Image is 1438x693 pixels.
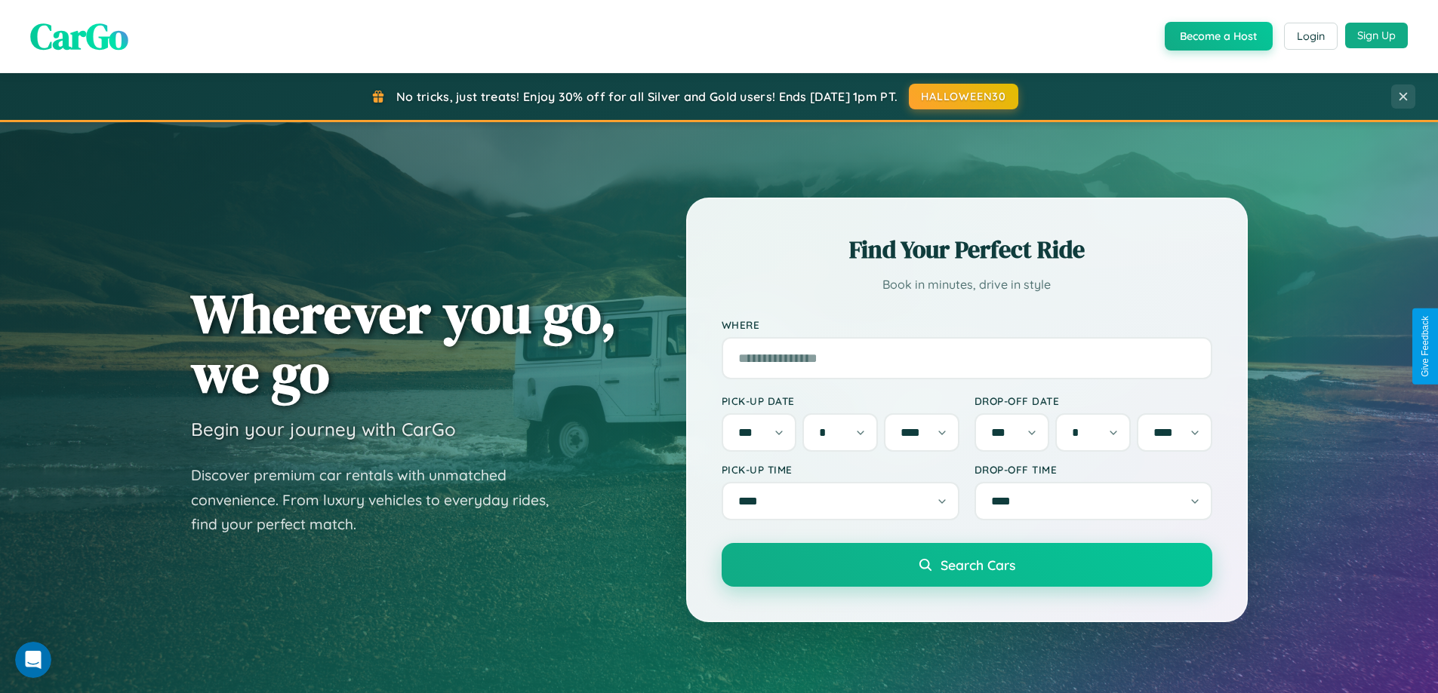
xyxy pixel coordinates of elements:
label: Pick-up Time [722,463,959,476]
span: Search Cars [941,557,1015,573]
button: HALLOWEEN30 [909,84,1018,109]
h1: Wherever you go, we go [191,284,617,403]
label: Pick-up Date [722,394,959,407]
iframe: Intercom live chat [15,642,51,678]
span: CarGo [30,11,128,61]
button: Become a Host [1165,22,1273,51]
label: Where [722,318,1212,331]
label: Drop-off Date [975,394,1212,407]
p: Book in minutes, drive in style [722,274,1212,296]
button: Login [1284,23,1338,50]
p: Discover premium car rentals with unmatched convenience. From luxury vehicles to everyday rides, ... [191,463,568,537]
h3: Begin your journey with CarGo [191,418,456,440]
div: Give Feedback [1420,316,1430,377]
button: Sign Up [1345,23,1408,48]
label: Drop-off Time [975,463,1212,476]
h2: Find Your Perfect Ride [722,233,1212,266]
span: No tricks, just treats! Enjoy 30% off for all Silver and Gold users! Ends [DATE] 1pm PT. [396,89,898,104]
button: Search Cars [722,543,1212,587]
